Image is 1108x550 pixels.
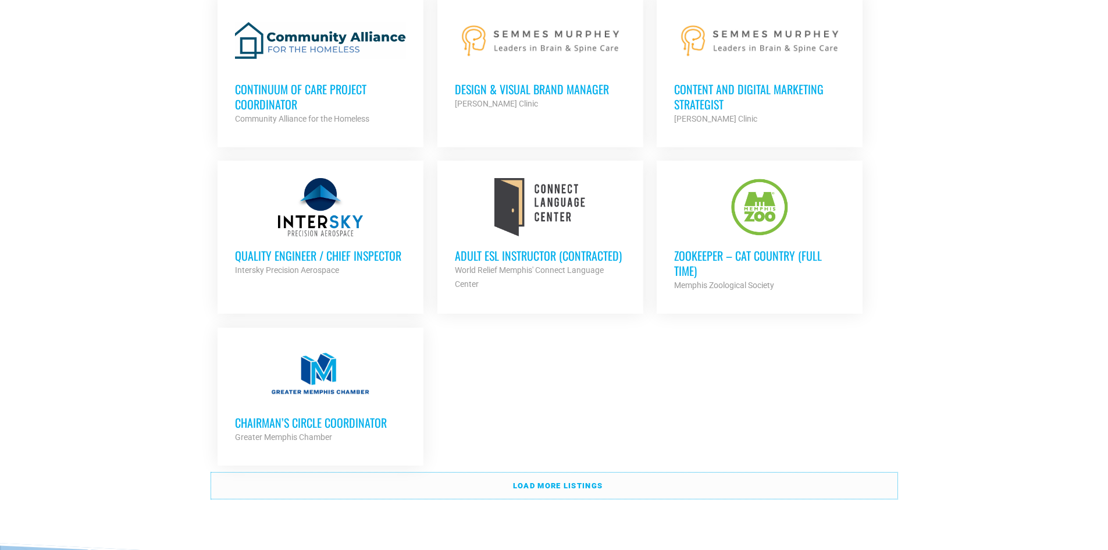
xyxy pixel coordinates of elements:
[674,248,845,278] h3: Zookeeper – Cat Country (Full Time)
[211,473,897,499] a: Load more listings
[513,481,603,490] strong: Load more listings
[657,161,863,310] a: Zookeeper – Cat Country (Full Time) Memphis Zoological Society
[235,81,406,112] h3: Continuum of Care Project Coordinator
[235,432,332,442] strong: Greater Memphis Chamber
[437,161,643,308] a: Adult ESL Instructor (Contracted) World Relief Memphis' Connect Language Center
[235,248,406,263] h3: Quality Engineer / Chief Inspector
[235,265,339,275] strong: Intersky Precision Aerospace
[674,281,774,290] strong: Memphis Zoological Society
[674,81,845,112] h3: Content and Digital Marketing Strategist
[455,248,626,263] h3: Adult ESL Instructor (Contracted)
[455,265,604,289] strong: World Relief Memphis' Connect Language Center
[218,328,423,462] a: Chairman’s Circle Coordinator Greater Memphis Chamber
[455,99,538,108] strong: [PERSON_NAME] Clinic
[235,415,406,430] h3: Chairman’s Circle Coordinator
[235,114,369,123] strong: Community Alliance for the Homeless
[455,81,626,97] h3: Design & Visual Brand Manager
[674,114,757,123] strong: [PERSON_NAME] Clinic
[218,161,423,294] a: Quality Engineer / Chief Inspector Intersky Precision Aerospace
